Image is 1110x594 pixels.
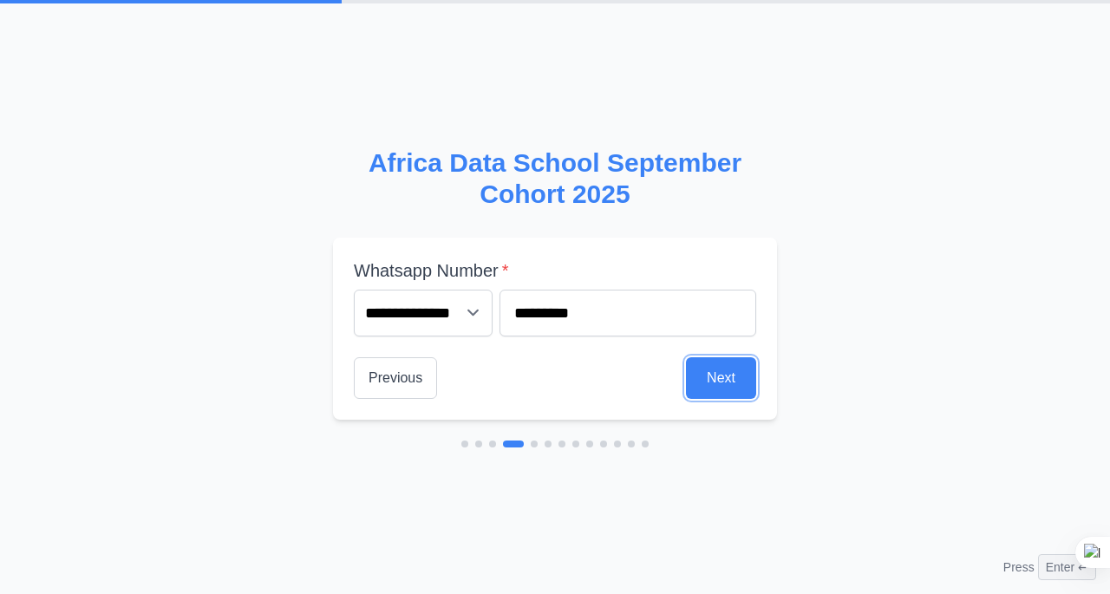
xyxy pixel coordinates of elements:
[354,258,756,283] label: Whatsapp Number
[1003,554,1096,580] div: Press
[1038,554,1096,580] span: Enter ↵
[686,357,756,399] button: Next
[333,147,777,210] h2: Africa Data School September Cohort 2025
[354,357,437,399] button: Previous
